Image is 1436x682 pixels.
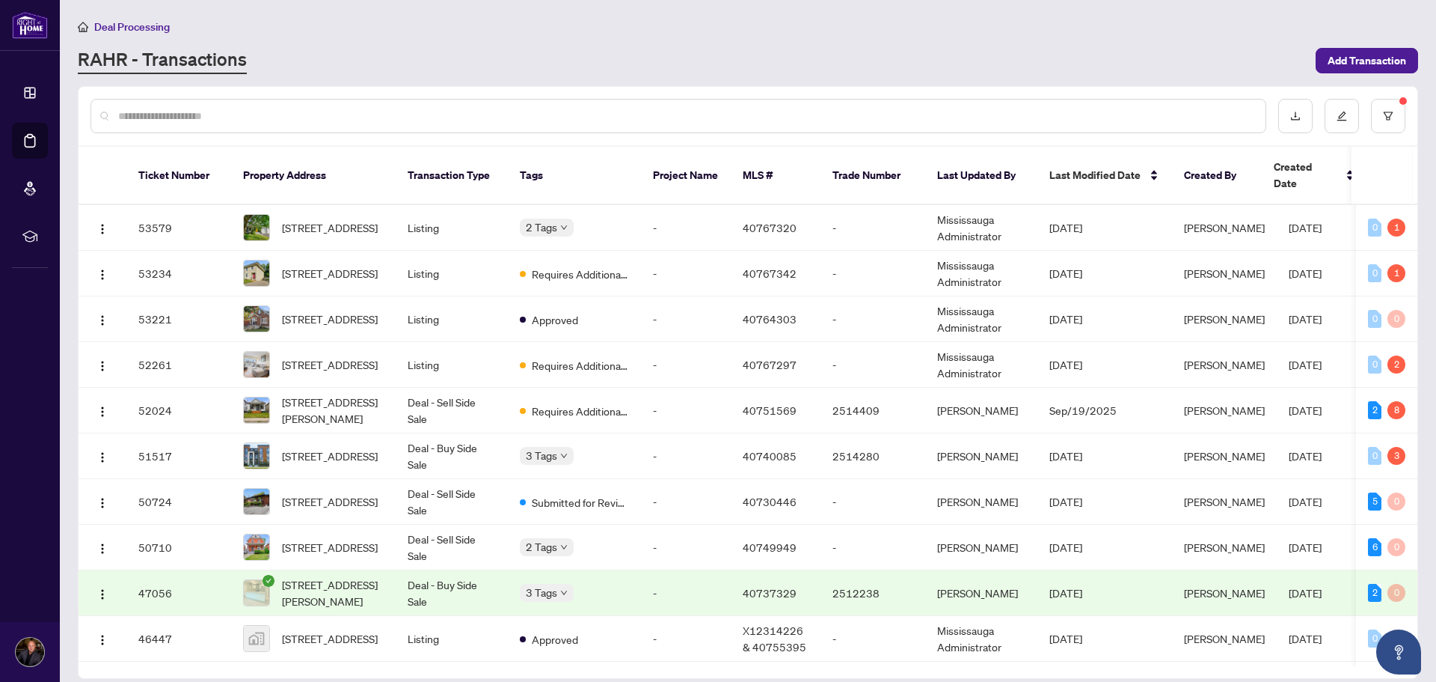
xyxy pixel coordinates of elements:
[282,265,378,281] span: [STREET_ADDRESS]
[1289,495,1322,508] span: [DATE]
[396,342,508,388] td: Listing
[820,251,925,296] td: -
[96,634,108,646] img: Logo
[743,221,797,234] span: 40767320
[1368,493,1381,511] div: 5
[244,626,269,651] img: thumbnail-img
[641,342,731,388] td: -
[126,388,231,433] td: 52024
[396,251,508,296] td: Listing
[282,493,378,510] span: [STREET_ADDRESS]
[1184,358,1265,371] span: [PERSON_NAME]
[641,479,731,525] td: -
[244,261,269,286] img: thumbnail-img
[743,358,797,371] span: 40767297
[96,269,108,281] img: Logo
[1371,99,1405,133] button: filter
[1184,632,1265,645] span: [PERSON_NAME]
[641,205,731,251] td: -
[1289,267,1322,280] span: [DATE]
[231,147,396,205] th: Property Address
[1387,219,1405,237] div: 1
[1184,404,1265,417] span: [PERSON_NAME]
[1289,221,1322,234] span: [DATE]
[820,525,925,570] td: -
[1262,147,1366,205] th: Created Date
[1289,541,1322,554] span: [DATE]
[526,584,557,601] span: 3 Tags
[560,224,568,231] span: down
[820,296,925,342] td: -
[925,616,1037,662] td: Mississauga Administrator
[396,388,508,433] td: Deal - Sell Side Sale
[126,433,231,479] td: 51517
[1325,99,1359,133] button: edit
[90,398,114,422] button: Logo
[1387,447,1405,465] div: 3
[126,479,231,525] td: 50724
[532,403,629,419] span: Requires Additional Docs
[282,219,378,236] span: [STREET_ADDRESS]
[244,443,269,469] img: thumbnail-img
[1049,312,1082,326] span: [DATE]
[396,525,508,570] td: Deal - Sell Side Sale
[12,11,48,39] img: logo
[1184,541,1265,554] span: [PERSON_NAME]
[820,616,925,662] td: -
[396,296,508,342] td: Listing
[925,525,1037,570] td: [PERSON_NAME]
[1387,584,1405,602] div: 0
[1368,356,1381,374] div: 0
[1049,267,1082,280] span: [DATE]
[526,538,557,555] span: 2 Tags
[1184,221,1265,234] span: [PERSON_NAME]
[1172,147,1262,205] th: Created By
[1368,630,1381,648] div: 0
[1274,159,1337,192] span: Created Date
[820,205,925,251] td: -
[1328,49,1406,73] span: Add Transaction
[508,147,641,205] th: Tags
[1049,495,1082,508] span: [DATE]
[925,205,1037,251] td: Mississauga Administrator
[1387,310,1405,328] div: 0
[1368,401,1381,419] div: 2
[90,353,114,377] button: Logo
[1049,358,1082,371] span: [DATE]
[126,342,231,388] td: 52261
[396,479,508,525] td: Deal - Sell Side Sale
[925,251,1037,296] td: Mississauga Administrator
[820,433,925,479] td: 2514280
[743,624,806,654] span: X12314226 & 40755395
[396,147,508,205] th: Transaction Type
[925,388,1037,433] td: [PERSON_NAME]
[743,312,797,326] span: 40764303
[78,47,247,74] a: RAHR - Transactions
[244,306,269,332] img: thumbnail-img
[90,216,114,240] button: Logo
[1376,630,1421,675] button: Open asap
[16,638,44,666] img: Profile Icon
[743,495,797,508] span: 40730446
[96,314,108,326] img: Logo
[532,357,629,374] span: Requires Additional Docs
[282,394,384,427] span: [STREET_ADDRESS][PERSON_NAME]
[78,22,88,32] span: home
[641,616,731,662] td: -
[244,398,269,423] img: thumbnail-img
[1337,111,1347,121] span: edit
[1289,586,1322,600] span: [DATE]
[282,356,378,373] span: [STREET_ADDRESS]
[1049,167,1141,183] span: Last Modified Date
[1049,449,1082,463] span: [DATE]
[282,576,384,609] span: [STREET_ADDRESS][PERSON_NAME]
[820,342,925,388] td: -
[1049,541,1082,554] span: [DATE]
[244,489,269,514] img: thumbnail-img
[396,433,508,479] td: Deal - Buy Side Sale
[263,575,274,587] span: check-circle
[560,544,568,551] span: down
[1049,221,1082,234] span: [DATE]
[396,616,508,662] td: Listing
[820,388,925,433] td: 2514409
